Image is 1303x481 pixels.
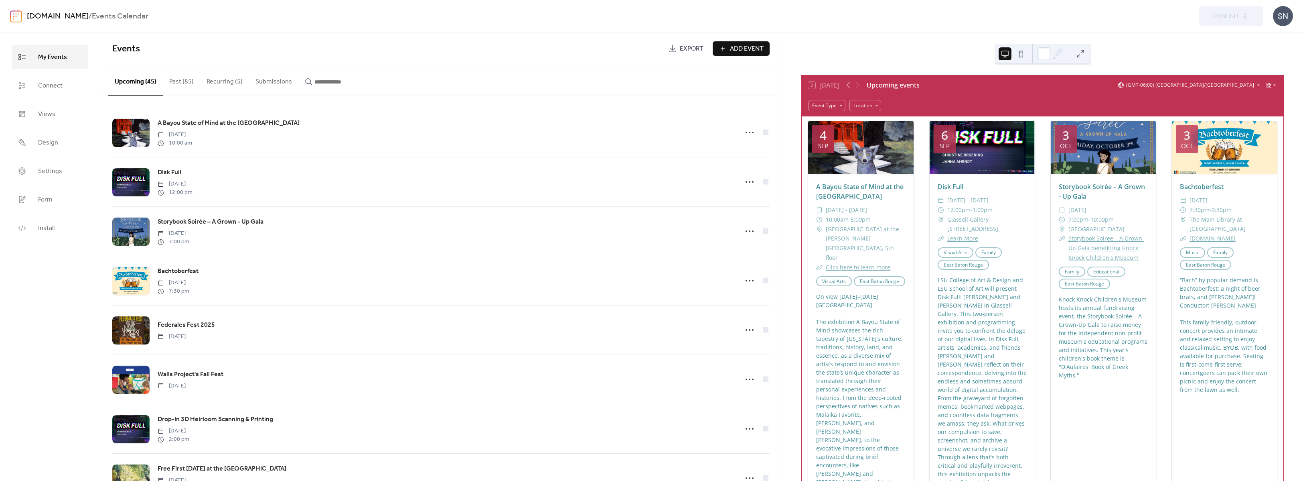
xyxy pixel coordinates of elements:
[938,205,944,215] div: ​
[27,9,89,24] a: [DOMAIN_NAME]
[826,224,905,263] span: [GEOGRAPHIC_DATA] at the [PERSON_NAME][GEOGRAPHIC_DATA], 5th floor
[158,139,192,147] span: 10:00 am
[12,216,88,240] a: Install
[12,130,88,155] a: Design
[1172,276,1277,394] div: “Bach” by popular demand is Bachtoberfest: a night of beer, brats, and [PERSON_NAME]! Conductor: ...
[1190,215,1269,234] span: The Main Library at [GEOGRAPHIC_DATA]
[1180,182,1224,191] a: Bachtoberfest
[940,143,950,149] div: Sep
[1181,143,1193,149] div: Oct
[1090,215,1114,224] span: 10:00pm
[1212,205,1232,215] span: 9:30pm
[158,188,193,197] span: 12:00 pm
[38,222,55,234] span: Install
[158,180,193,188] span: [DATE]
[112,40,140,58] span: Events
[158,168,181,177] span: Disk Full
[158,217,263,227] a: Storybook Soirée – A Grown - Up Gala
[867,80,920,90] div: Upcoming events
[1190,234,1236,242] a: [DOMAIN_NAME]
[730,44,764,54] span: Add Event
[1088,215,1090,224] span: -
[89,9,92,24] b: /
[826,215,849,224] span: 10:00am
[1180,205,1186,215] div: ​
[158,464,286,474] span: Free First [DATE] at the [GEOGRAPHIC_DATA]
[158,238,189,246] span: 7:00 pm
[200,65,249,95] button: Recurring (5)
[816,215,823,224] div: ​
[1068,224,1125,234] span: [GEOGRAPHIC_DATA]
[1062,129,1069,141] div: 3
[947,205,971,215] span: 12:00pm
[947,234,978,242] a: Learn More
[249,65,298,95] button: Submissions
[158,279,189,287] span: [DATE]
[158,320,215,330] a: Federales Fest 2025
[1180,215,1186,224] div: ​
[158,369,223,380] a: Walls Project's Fall Fest
[826,205,867,215] span: [DATE] - [DATE]
[713,41,770,56] button: Add Event
[158,167,181,178] a: Disk Full
[158,382,186,390] span: [DATE]
[816,224,823,234] div: ​
[851,215,871,224] span: 5:00pm
[1210,205,1212,215] span: -
[938,215,944,224] div: ​
[1059,224,1065,234] div: ​
[947,196,989,205] span: [DATE] - [DATE]
[818,143,828,149] div: Sep
[1068,205,1086,215] span: [DATE]
[1180,196,1186,205] div: ​
[12,45,88,69] a: My Events
[38,108,55,120] span: Views
[158,414,273,425] a: Drop-In 3D Heirloom Scanning & Printing
[826,263,890,271] a: Click here to learn more
[1059,215,1065,224] div: ​
[1126,83,1254,88] span: (GMT-06:00) [GEOGRAPHIC_DATA]/[GEOGRAPHIC_DATA]
[938,182,963,191] a: Disk Full
[1068,215,1088,224] span: 7:00pm
[12,102,88,126] a: Views
[158,266,199,277] a: Bachtoberfest
[820,129,827,141] div: 4
[1190,196,1208,205] span: [DATE]
[971,205,973,215] span: -
[973,205,993,215] span: 1:00pm
[947,215,1027,234] span: Glassell Gallery [STREET_ADDRESS]
[1060,143,1072,149] div: Oct
[938,234,944,243] div: ​
[12,159,88,183] a: Settings
[38,165,62,177] span: Settings
[12,73,88,98] a: Connect
[158,229,189,238] span: [DATE]
[108,65,163,96] button: Upcoming (45)
[1068,234,1144,261] a: Storybook Soiree – A Grown-Up Gala benefitting Knock Knock Children's Museum
[158,332,186,341] span: [DATE]
[849,215,851,224] span: -
[158,464,286,474] a: Free First [DATE] at the [GEOGRAPHIC_DATA]
[938,196,944,205] div: ​
[1183,129,1190,141] div: 3
[816,182,904,201] a: A Bayou State of Mind at the [GEOGRAPHIC_DATA]
[1059,234,1065,243] div: ​
[680,44,703,54] span: Export
[1059,182,1145,201] a: Storybook Soirée – A Grown - Up Gala
[10,10,22,22] img: logo
[163,65,200,95] button: Past (85)
[1051,295,1156,379] div: Knock Knock Children's Museum hosts its annual fundraising event, the Storybook Soirée – A Grown-...
[38,137,58,149] span: Design
[1273,6,1293,26] div: SN
[816,205,823,215] div: ​
[941,129,948,141] div: 6
[158,427,189,435] span: [DATE]
[38,194,53,206] span: Form
[816,263,823,272] div: ​
[1190,205,1210,215] span: 7:30pm
[1059,205,1065,215] div: ​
